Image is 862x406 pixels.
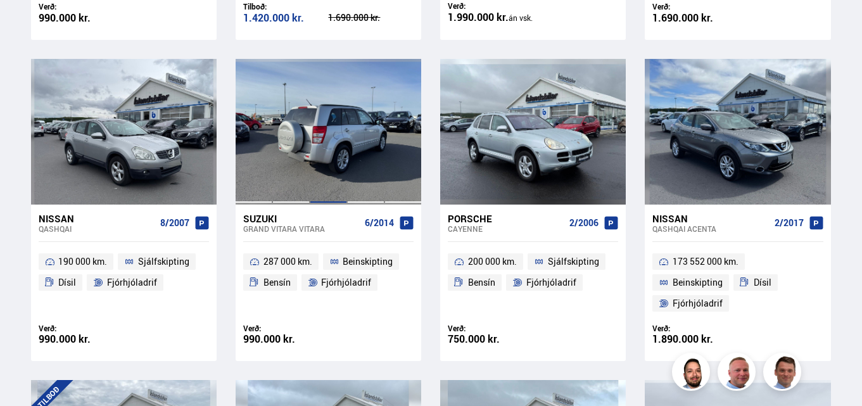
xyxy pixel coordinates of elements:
a: Suzuki Grand Vitara VITARA 6/2014 287 000 km. Beinskipting Bensín Fjórhjóladrif Verð: 990.000 kr. [236,205,421,361]
img: FbJEzSuNWCJXmdc-.webp [765,355,803,393]
div: Qashqai [39,224,155,233]
div: Verð: [448,1,541,11]
div: Verð: [243,324,329,333]
div: Suzuki [243,213,360,224]
div: Tilboð: [243,2,329,11]
span: Fjórhjóladrif [673,296,723,311]
span: 287 000 km. [263,254,312,269]
button: Opna LiveChat spjallviðmót [10,5,48,43]
div: Nissan [39,213,155,224]
span: Sjálfskipting [548,254,599,269]
span: 2/2017 [775,218,804,228]
div: 1.990.000 kr. [448,12,541,23]
div: 1.690.000 kr. [328,13,414,22]
span: 8/2007 [160,218,189,228]
div: Verð: [39,324,124,333]
a: Nissan Qashqai 8/2007 190 000 km. Sjálfskipting Dísil Fjórhjóladrif Verð: 990.000 kr. [31,205,217,361]
div: Verð: [448,324,533,333]
a: Nissan Qashqai ACENTA 2/2017 173 552 000 km. Beinskipting Dísil Fjórhjóladrif Verð: 1.890.000 kr. [645,205,830,361]
span: Fjórhjóladrif [526,275,576,290]
span: Beinskipting [673,275,723,290]
span: 6/2014 [365,218,394,228]
div: Cayenne [448,224,564,233]
div: Nissan [652,213,769,224]
div: 1.690.000 kr. [652,13,738,23]
img: nhp88E3Fdnt1Opn2.png [674,355,712,393]
div: 990.000 kr. [39,13,124,23]
a: Porsche Cayenne 2/2006 200 000 km. Sjálfskipting Bensín Fjórhjóladrif Verð: 750.000 kr. [440,205,626,361]
span: Bensín [468,275,495,290]
div: Verð: [652,2,738,11]
span: Fjórhjóladrif [107,275,157,290]
div: 1.890.000 kr. [652,334,738,345]
span: 2/2006 [569,218,599,228]
span: án vsk. [509,13,533,23]
div: 1.420.000 kr. [243,13,329,23]
span: 200 000 km. [468,254,517,269]
div: Verð: [652,324,738,333]
div: 750.000 kr. [448,334,533,345]
span: Beinskipting [343,254,393,269]
div: Verð: [39,2,124,11]
span: 173 552 000 km. [673,254,738,269]
span: Dísil [58,275,76,290]
div: Qashqai ACENTA [652,224,769,233]
span: Dísil [754,275,771,290]
div: 990.000 kr. [39,334,124,345]
div: Grand Vitara VITARA [243,224,360,233]
span: Fjórhjóladrif [321,275,371,290]
span: 190 000 km. [58,254,107,269]
div: 990.000 kr. [243,334,329,345]
span: Bensín [263,275,291,290]
div: Porsche [448,213,564,224]
img: siFngHWaQ9KaOqBr.png [719,355,757,393]
span: Sjálfskipting [138,254,189,269]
